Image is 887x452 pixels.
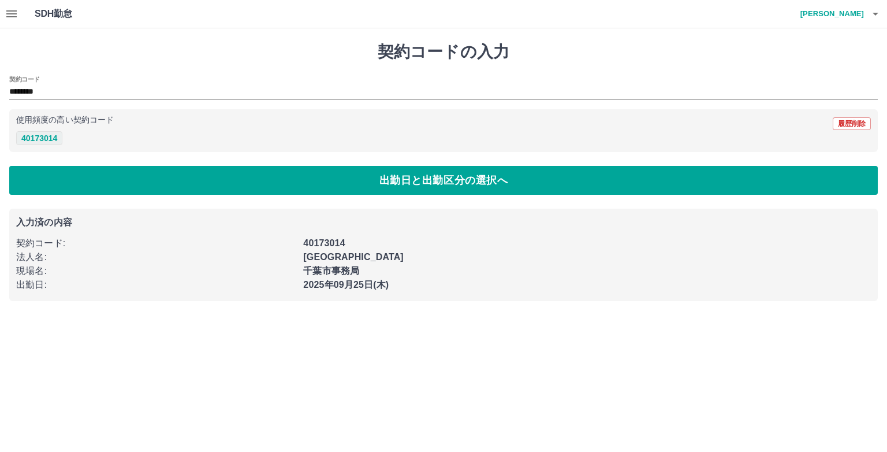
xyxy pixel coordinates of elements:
button: 履歴削除 [833,117,871,130]
b: [GEOGRAPHIC_DATA] [303,252,404,262]
button: 40173014 [16,131,62,145]
p: 法人名 : [16,250,296,264]
p: 使用頻度の高い契約コード [16,116,114,124]
p: 契約コード : [16,236,296,250]
p: 現場名 : [16,264,296,278]
p: 出勤日 : [16,278,296,292]
b: 千葉市事務局 [303,266,359,276]
h2: 契約コード [9,75,40,84]
h1: 契約コードの入力 [9,42,878,62]
p: 入力済の内容 [16,218,871,227]
b: 40173014 [303,238,345,248]
button: 出勤日と出勤区分の選択へ [9,166,878,195]
b: 2025年09月25日(木) [303,280,389,290]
